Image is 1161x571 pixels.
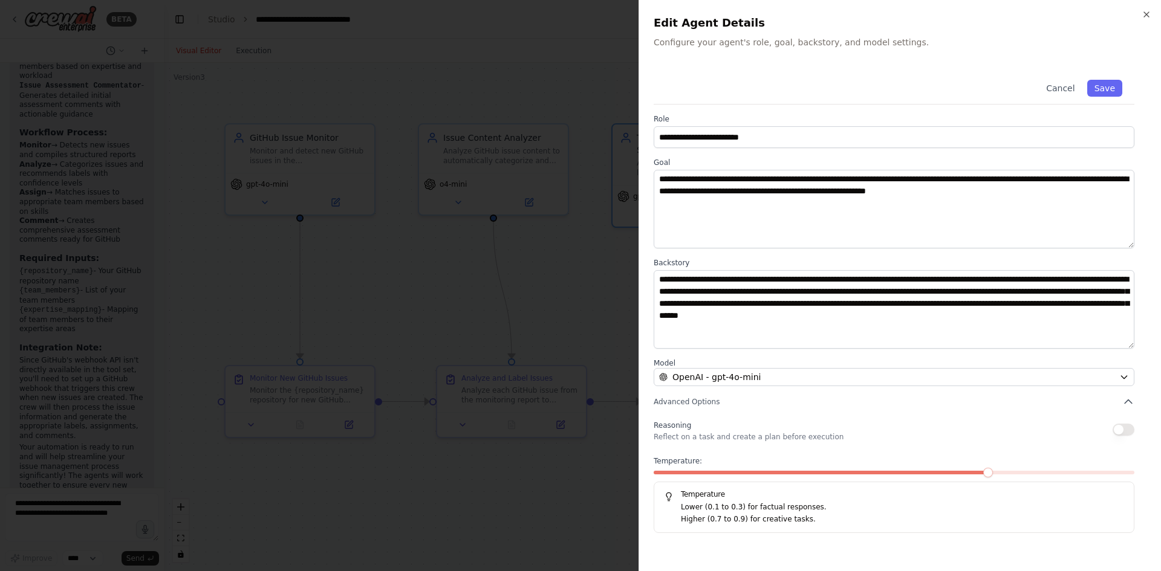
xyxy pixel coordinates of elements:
[654,15,1146,31] h2: Edit Agent Details
[654,456,702,466] span: Temperature:
[664,489,1124,499] h5: Temperature
[654,397,720,407] span: Advanced Options
[654,258,1134,268] label: Backstory
[1039,80,1082,97] button: Cancel
[654,358,1134,368] label: Model
[654,36,1146,48] p: Configure your agent's role, goal, backstory, and model settings.
[654,421,691,430] span: Reasoning
[654,368,1134,386] button: OpenAI - gpt-4o-mini
[681,502,1124,514] p: Lower (0.1 to 0.3) for factual responses.
[654,158,1134,167] label: Goal
[654,114,1134,124] label: Role
[1087,80,1122,97] button: Save
[681,514,1124,526] p: Higher (0.7 to 0.9) for creative tasks.
[672,371,761,383] span: OpenAI - gpt-4o-mini
[654,432,844,442] p: Reflect on a task and create a plan before execution
[654,396,1134,408] button: Advanced Options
